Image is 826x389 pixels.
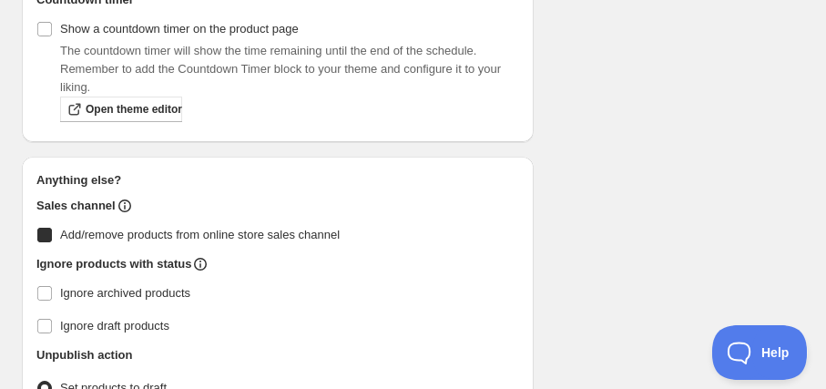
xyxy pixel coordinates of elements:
[60,228,340,241] span: Add/remove products from online store sales channel
[36,171,519,189] h2: Anything else?
[60,286,190,300] span: Ignore archived products
[712,325,808,380] iframe: Toggle Customer Support
[60,42,519,97] p: The countdown timer will show the time remaining until the end of the schedule. Remember to add t...
[60,22,299,36] span: Show a countdown timer on the product page
[86,102,182,117] span: Open theme editor
[60,97,182,122] a: Open theme editor
[36,255,191,273] h2: Ignore products with status
[60,319,169,333] span: Ignore draft products
[36,346,132,364] h2: Unpublish action
[36,197,116,215] h2: Sales channel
